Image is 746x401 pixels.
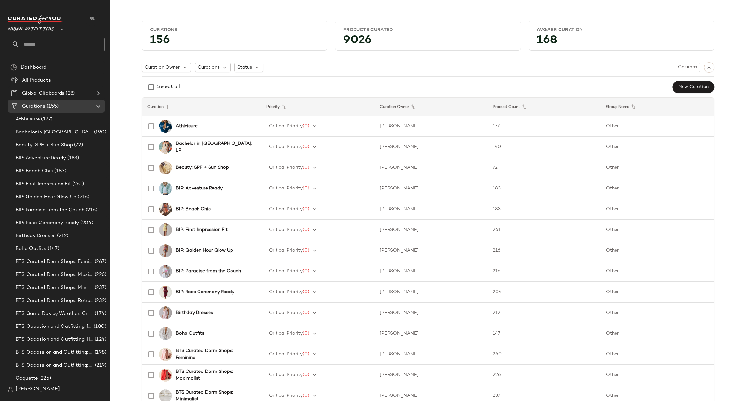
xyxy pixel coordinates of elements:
[38,375,51,382] span: (225)
[303,227,309,232] span: (0)
[73,142,83,149] span: (72)
[261,98,374,116] th: Priority
[488,365,601,385] td: 226
[176,164,229,171] b: Beauty: SPF + Sun Shop
[16,232,56,240] span: Birthday Dresses
[269,352,303,357] span: Critical Priority
[16,271,93,279] span: BTS Curated Dorm Shops: Maximalist
[93,297,106,304] span: (232)
[269,290,303,294] span: Critical Priority
[488,323,601,344] td: 147
[601,323,714,344] td: Other
[488,157,601,178] td: 72
[176,123,198,130] b: Athleisure
[40,116,52,123] span: (177)
[269,207,303,212] span: Critical Priority
[601,303,714,323] td: Other
[338,36,518,48] div: 9026
[375,344,488,365] td: [PERSON_NAME]
[66,155,79,162] span: (183)
[16,245,46,253] span: Boho Outfits
[21,64,46,71] span: Dashboard
[159,369,172,382] img: 102187119_060_b
[159,141,172,154] img: 99180069_079_b
[375,365,488,385] td: [PERSON_NAME]
[92,323,106,330] span: (180)
[16,142,73,149] span: Beauty: SPF + Sun Shop
[159,306,172,319] img: 100795103_066_b
[678,65,697,70] span: Columns
[269,186,303,191] span: Critical Priority
[159,348,172,361] img: 102187119_066_b
[269,393,303,398] span: Critical Priority
[176,368,254,382] b: BTS Curated Dorm Shops: Maximalist
[16,284,93,292] span: BTS Curated Dorm Shops: Minimalist
[176,140,254,154] b: Bachelor in [GEOGRAPHIC_DATA]: LP
[269,269,303,274] span: Critical Priority
[93,271,106,279] span: (226)
[237,64,252,71] span: Status
[375,303,488,323] td: [PERSON_NAME]
[145,64,180,71] span: Curation Owner
[8,15,63,24] img: cfy_white_logo.C9jOOHJF.svg
[375,98,488,116] th: Curation Owner
[601,98,714,116] th: Group Name
[601,282,714,303] td: Other
[303,290,309,294] span: (0)
[303,186,309,191] span: (0)
[488,303,601,323] td: 212
[176,348,254,361] b: BTS Curated Dorm Shops: Feminine
[159,161,172,174] img: 54308812_023_b
[16,129,93,136] span: Bachelor in [GEOGRAPHIC_DATA]: LP
[375,157,488,178] td: [PERSON_NAME]
[269,331,303,336] span: Critical Priority
[176,330,204,337] b: Boho Outfits
[488,220,601,240] td: 261
[488,261,601,282] td: 216
[176,226,228,233] b: BIP: First Impression Fit
[157,83,180,91] div: Select all
[176,206,211,212] b: BIP: Beach Chic
[159,265,172,278] img: 100637107_211_b
[601,178,714,199] td: Other
[198,64,220,71] span: Curations
[375,240,488,261] td: [PERSON_NAME]
[93,349,106,356] span: (198)
[56,232,68,240] span: (212)
[45,103,59,110] span: (155)
[488,137,601,157] td: 190
[375,137,488,157] td: [PERSON_NAME]
[601,261,714,282] td: Other
[10,64,17,71] img: svg%3e
[93,310,106,317] span: (174)
[488,240,601,261] td: 216
[601,344,714,365] td: Other
[16,219,79,227] span: BIP: Rose Ceremony Ready
[675,63,700,72] button: Columns
[303,124,309,129] span: (0)
[375,282,488,303] td: [PERSON_NAME]
[176,268,241,275] b: BIP: Paradise from the Couch
[16,385,60,393] span: [PERSON_NAME]
[601,220,714,240] td: Other
[488,282,601,303] td: 204
[53,167,66,175] span: (183)
[159,286,172,299] img: 76010537_262_b
[16,258,93,266] span: BTS Curated Dorm Shops: Feminine
[159,244,172,257] img: 101347516_000_b
[303,144,309,149] span: (0)
[93,336,106,343] span: (124)
[64,90,75,97] span: (28)
[303,207,309,212] span: (0)
[159,203,172,216] img: 98247711_087_b
[16,167,53,175] span: BIP: Beach Chic
[22,103,45,110] span: Curations
[303,165,309,170] span: (0)
[343,27,513,33] div: Products Curated
[22,77,51,84] span: All Products
[375,323,488,344] td: [PERSON_NAME]
[16,375,38,382] span: Coquette
[488,116,601,137] td: 177
[488,344,601,365] td: 260
[303,248,309,253] span: (0)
